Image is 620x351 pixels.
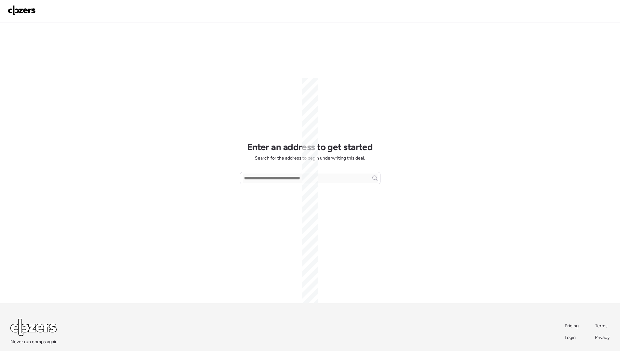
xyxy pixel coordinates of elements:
[8,5,36,16] img: Logo
[565,334,579,341] a: Login
[247,141,373,152] h1: Enter an address to get started
[10,339,59,345] span: Never run comps again.
[565,323,579,329] a: Pricing
[595,323,610,329] a: Terms
[595,334,610,341] a: Privacy
[595,323,608,329] span: Terms
[565,335,576,340] span: Login
[565,323,579,329] span: Pricing
[10,319,57,336] img: Logo Light
[255,155,365,162] span: Search for the address to begin underwriting this deal.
